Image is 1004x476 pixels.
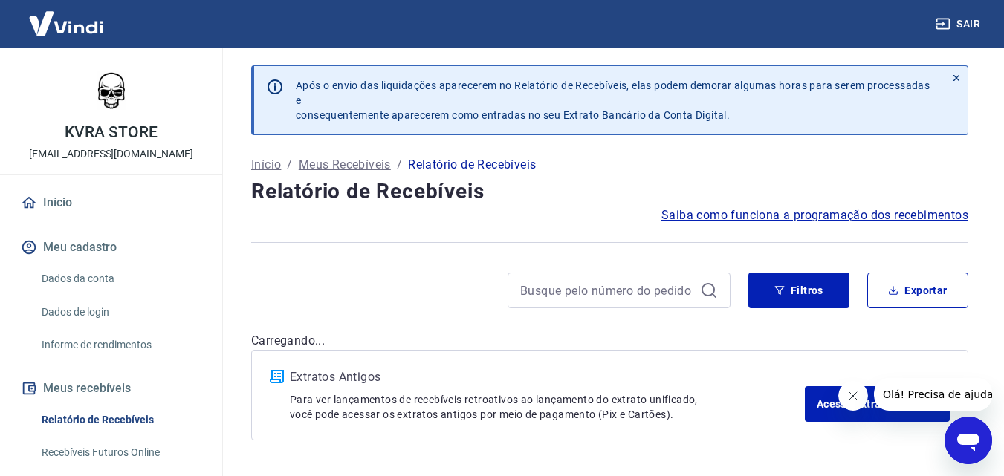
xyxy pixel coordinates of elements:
[65,125,158,140] p: KVRA STORE
[18,1,114,46] img: Vindi
[82,59,141,119] img: fe777f08-c6fa-44d2-bb1f-e2f5fe09f808.jpeg
[290,368,805,386] p: Extratos Antigos
[299,156,391,174] a: Meus Recebíveis
[36,437,204,468] a: Recebíveis Futuros Online
[748,273,849,308] button: Filtros
[408,156,536,174] p: Relatório de Recebíveis
[36,297,204,327] a: Dados de login
[838,381,868,411] iframe: Fechar mensagem
[270,370,284,383] img: ícone
[945,417,992,464] iframe: Botão para abrir a janela de mensagens
[9,10,125,22] span: Olá! Precisa de ajuda?
[805,386,950,422] a: Acesse Extratos Antigos
[251,332,968,350] p: Carregando...
[36,330,204,360] a: Informe de rendimentos
[18,231,204,264] button: Meu cadastro
[287,156,292,174] p: /
[36,405,204,435] a: Relatório de Recebíveis
[296,78,933,123] p: Após o envio das liquidações aparecerem no Relatório de Recebíveis, elas podem demorar algumas ho...
[397,156,402,174] p: /
[661,206,968,224] a: Saiba como funciona a programação dos recebimentos
[36,264,204,294] a: Dados da conta
[251,177,968,206] h4: Relatório de Recebíveis
[933,10,986,38] button: Sair
[874,378,992,411] iframe: Mensagem da empresa
[18,372,204,405] button: Meus recebíveis
[29,146,193,162] p: [EMAIL_ADDRESS][DOMAIN_NAME]
[251,156,281,174] a: Início
[520,279,694,301] input: Busque pelo número do pedido
[290,392,805,422] p: Para ver lançamentos de recebíveis retroativos ao lançamento do extrato unificado, você pode aces...
[18,186,204,219] a: Início
[867,273,968,308] button: Exportar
